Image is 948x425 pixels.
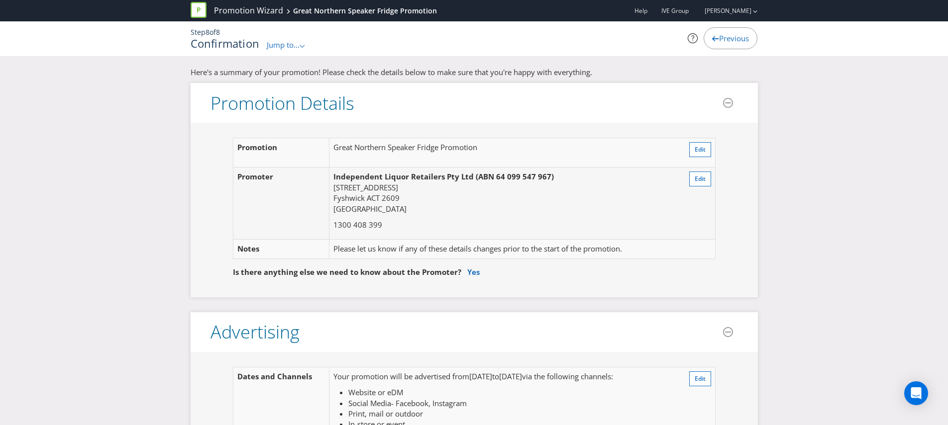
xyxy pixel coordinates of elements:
span: 2609 [382,193,400,203]
td: Great Northern Speaker Fridge Promotion [329,138,673,168]
p: Here's a summary of your promotion! Please check the details below to make sure that you're happy... [191,67,758,78]
td: Please let us know if any of these details changes prior to the start of the promotion. [329,240,673,258]
span: [DATE] [499,371,522,381]
span: Fyshwick [333,193,365,203]
a: Yes [467,267,480,277]
span: Is there anything else we need to know about the Promoter? [233,267,461,277]
span: of [210,27,216,37]
h3: Advertising [211,322,300,342]
h3: Promotion Details [211,93,354,113]
span: Previous [719,33,749,43]
span: Edit [695,145,706,154]
span: IVE Group [661,6,689,15]
td: Notes [233,240,329,258]
span: 8 [216,27,220,37]
span: [DATE] [469,371,492,381]
span: [GEOGRAPHIC_DATA] [333,204,407,214]
span: via the following channels: [522,371,613,381]
button: Edit [689,371,711,386]
div: Open Intercom Messenger [904,381,928,405]
span: ACT [367,193,380,203]
a: Promotion Wizard [214,5,283,16]
span: Social Media [348,398,391,408]
span: Edit [695,374,706,383]
p: 1300 408 399 [333,220,669,230]
a: Help [634,6,647,15]
h1: Confirmation [191,37,260,49]
span: to [492,371,499,381]
span: Step [191,27,206,37]
td: Promotion [233,138,329,168]
span: - Facebook, Instagram [391,398,467,408]
span: Edit [695,174,706,183]
span: 8 [206,27,210,37]
span: Jump to... [267,40,300,50]
span: Website or eDM [348,387,403,397]
a: [PERSON_NAME] [695,6,751,15]
div: Great Northern Speaker Fridge Promotion [293,6,437,16]
span: Independent Liquor Retailers Pty Ltd [333,171,474,181]
span: (ABN 64 099 547 967) [476,171,554,181]
span: Promoter [237,171,273,181]
button: Edit [689,142,711,157]
span: Your promotion will be advertised from [333,371,469,381]
button: Edit [689,171,711,186]
span: [STREET_ADDRESS] [333,182,398,192]
span: Print, mail or outdoor [348,409,423,419]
